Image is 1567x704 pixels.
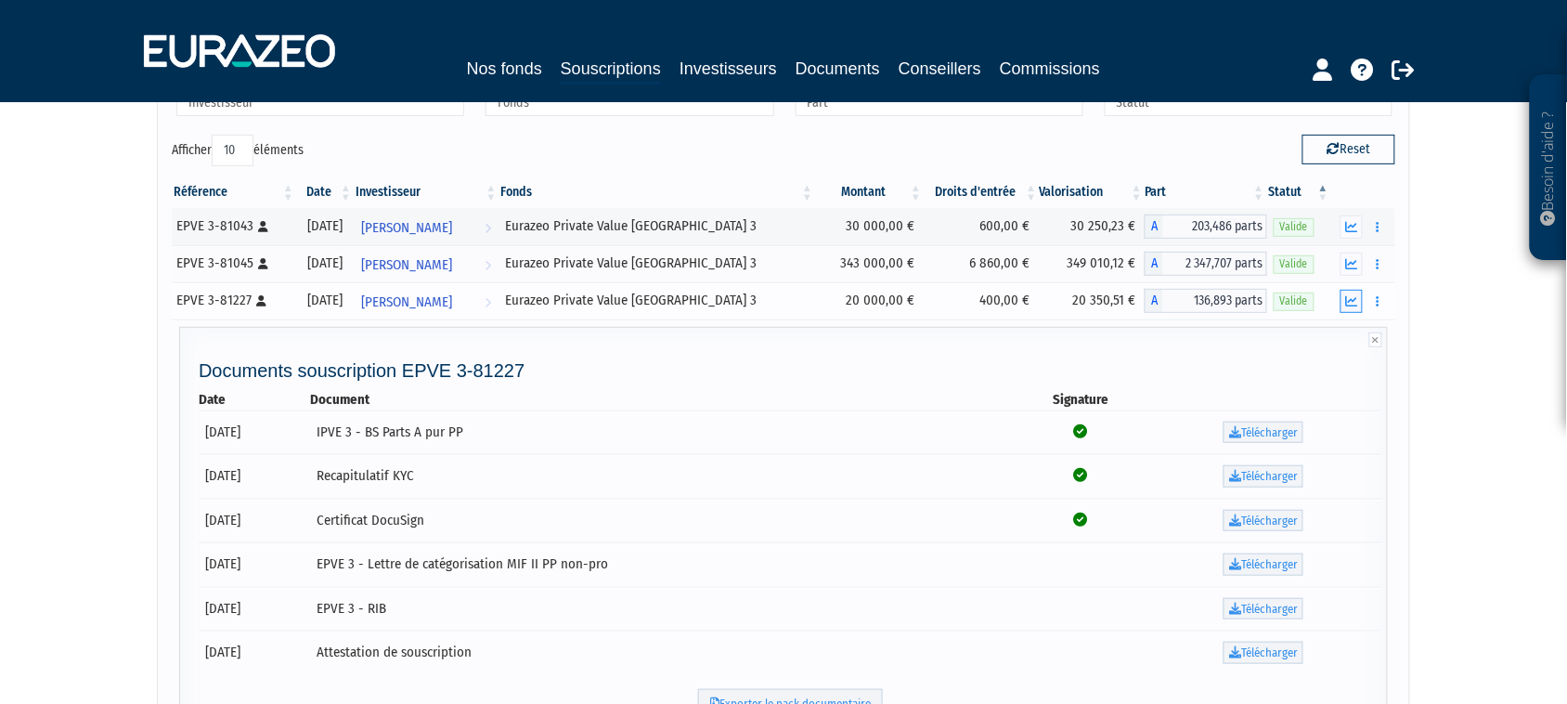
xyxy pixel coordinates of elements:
div: [DATE] [303,216,347,236]
a: Télécharger [1224,642,1303,664]
span: Valide [1274,255,1314,273]
td: 400,00 € [924,282,1039,319]
td: 343 000,00 € [815,245,924,282]
label: Afficher éléments [172,135,304,166]
a: Conseillers [899,56,981,82]
a: Investisseurs [680,56,777,82]
div: [DATE] [303,254,347,273]
th: Date: activer pour trier la colonne par ordre croissant [296,176,354,208]
td: [DATE] [199,542,311,587]
td: EPVE 3 - RIB [311,587,1017,632]
span: A [1145,252,1163,276]
select: Afficheréléments [212,135,253,166]
p: Besoin d'aide ? [1538,85,1560,252]
a: [PERSON_NAME] [354,245,499,282]
th: Valorisation: activer pour trier la colonne par ordre croissant [1040,176,1146,208]
img: 1732889491-logotype_eurazeo_blanc_rvb.png [144,34,335,68]
h4: Documents souscription EPVE 3-81227 [199,360,1382,381]
a: Commissions [1000,56,1100,82]
td: [DATE] [199,454,311,499]
th: Référence : activer pour trier la colonne par ordre croissant [172,176,296,208]
th: Fonds: activer pour trier la colonne par ordre croissant [499,176,816,208]
div: A - Eurazeo Private Value Europe 3 [1145,252,1266,276]
td: IPVE 3 - BS Parts A pur PP [311,411,1017,455]
span: 2 347,707 parts [1163,252,1266,276]
a: Télécharger [1224,598,1303,620]
th: Signature [1017,390,1146,410]
span: [PERSON_NAME] [361,211,452,245]
div: Eurazeo Private Value [GEOGRAPHIC_DATA] 3 [506,216,809,236]
i: Voir l'investisseur [486,211,492,245]
td: 20 000,00 € [815,282,924,319]
div: Eurazeo Private Value [GEOGRAPHIC_DATA] 3 [506,291,809,310]
td: [DATE] [199,631,311,675]
td: 349 010,12 € [1040,245,1146,282]
td: [DATE] [199,411,311,455]
span: [PERSON_NAME] [361,285,452,319]
td: Attestation de souscription [311,631,1017,675]
a: Souscriptions [561,56,661,85]
span: A [1145,215,1163,239]
span: A [1145,289,1163,313]
td: Certificat DocuSign [311,499,1017,543]
th: Statut : activer pour trier la colonne par ordre d&eacute;croissant [1267,176,1331,208]
th: Date [199,390,311,410]
i: [Français] Personne physique [256,295,266,306]
a: Documents [796,56,880,82]
th: Investisseur: activer pour trier la colonne par ordre croissant [354,176,499,208]
div: A - Eurazeo Private Value Europe 3 [1145,215,1266,239]
a: Télécharger [1224,510,1303,532]
td: 6 860,00 € [924,245,1039,282]
a: Télécharger [1224,422,1303,444]
div: Eurazeo Private Value [GEOGRAPHIC_DATA] 3 [506,254,809,273]
td: EPVE 3 - Lettre de catégorisation MIF II PP non-pro [311,542,1017,587]
a: [PERSON_NAME] [354,282,499,319]
span: [PERSON_NAME] [361,248,452,282]
td: 600,00 € [924,208,1039,245]
td: Recapitulatif KYC [311,454,1017,499]
span: Valide [1274,218,1314,236]
th: Part: activer pour trier la colonne par ordre croissant [1145,176,1266,208]
div: [DATE] [303,291,347,310]
i: Voir l'investisseur [486,285,492,319]
a: Télécharger [1224,554,1303,576]
div: EPVE 3-81043 [176,216,290,236]
a: Nos fonds [467,56,542,82]
div: EPVE 3-81045 [176,254,290,273]
i: Voir l'investisseur [486,248,492,282]
td: [DATE] [199,587,311,632]
a: [PERSON_NAME] [354,208,499,245]
th: Document [311,390,1017,410]
th: Montant: activer pour trier la colonne par ordre croissant [815,176,924,208]
td: 30 250,23 € [1040,208,1146,245]
span: 136,893 parts [1163,289,1266,313]
div: A - Eurazeo Private Value Europe 3 [1145,289,1266,313]
i: [Français] Personne physique [258,221,268,232]
td: [DATE] [199,499,311,543]
div: EPVE 3-81227 [176,291,290,310]
td: 20 350,51 € [1040,282,1146,319]
a: Télécharger [1224,465,1303,488]
th: Droits d'entrée: activer pour trier la colonne par ordre croissant [924,176,1039,208]
span: Valide [1274,293,1314,310]
i: [Français] Personne physique [258,258,268,269]
button: Reset [1302,135,1395,164]
td: 30 000,00 € [815,208,924,245]
span: 203,486 parts [1163,215,1266,239]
